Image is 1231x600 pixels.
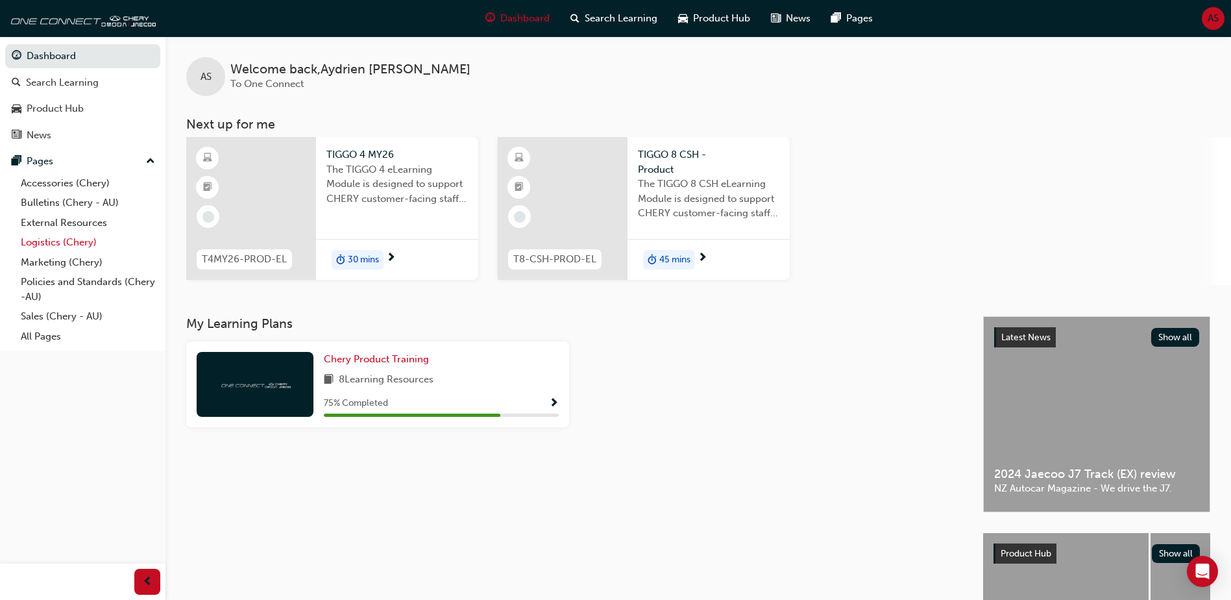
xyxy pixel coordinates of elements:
[1151,328,1200,347] button: Show all
[16,193,160,213] a: Bulletins (Chery - AU)
[203,150,212,167] span: learningResourceType_ELEARNING-icon
[5,71,160,95] a: Search Learning
[668,5,761,32] a: car-iconProduct Hub
[186,137,478,280] a: T4MY26-PROD-ELTIGGO 4 MY26The TIGGO 4 eLearning Module is designed to support CHERY customer-faci...
[186,316,962,331] h3: My Learning Plans
[16,253,160,273] a: Marketing (Chery)
[698,253,707,264] span: next-icon
[16,306,160,327] a: Sales (Chery - AU)
[26,75,99,90] div: Search Learning
[5,97,160,121] a: Product Hub
[16,213,160,233] a: External Resources
[771,10,781,27] span: news-icon
[560,5,668,32] a: search-iconSearch Learning
[678,10,688,27] span: car-icon
[230,62,470,77] span: Welcome back , Aydrien [PERSON_NAME]
[549,395,559,412] button: Show Progress
[831,10,841,27] span: pages-icon
[16,232,160,253] a: Logistics (Chery)
[648,251,657,268] span: duration-icon
[693,11,750,26] span: Product Hub
[203,179,212,196] span: booktick-icon
[1152,544,1201,563] button: Show all
[12,130,21,142] span: news-icon
[475,5,560,32] a: guage-iconDashboard
[498,137,790,280] a: T8-CSH-PROD-ELTIGGO 8 CSH - ProductThe TIGGO 8 CSH eLearning Module is designed to support CHERY ...
[1202,7,1225,30] button: AS
[1208,11,1219,26] span: AS
[659,253,690,268] span: 45 mins
[202,252,287,267] span: T4MY26-PROD-EL
[12,77,21,89] span: search-icon
[386,253,396,264] span: next-icon
[570,10,579,27] span: search-icon
[761,5,821,32] a: news-iconNews
[326,147,468,162] span: TIGGO 4 MY26
[12,156,21,168] span: pages-icon
[983,316,1210,512] a: Latest NewsShow all2024 Jaecoo J7 Track (EX) reviewNZ Autocar Magazine - We drive the J7.
[994,467,1199,482] span: 2024 Jaecoo J7 Track (EX) review
[638,147,779,177] span: TIGGO 8 CSH - Product
[146,153,155,170] span: up-icon
[993,544,1200,564] a: Product HubShow all
[16,173,160,194] a: Accessories (Chery)
[515,150,524,167] span: learningResourceType_ELEARNING-icon
[27,154,53,169] div: Pages
[219,378,291,390] img: oneconnect
[514,211,526,223] span: learningRecordVerb_NONE-icon
[994,327,1199,348] a: Latest NewsShow all
[202,211,214,223] span: learningRecordVerb_NONE-icon
[500,11,550,26] span: Dashboard
[143,574,152,590] span: prev-icon
[994,481,1199,496] span: NZ Autocar Magazine - We drive the J7.
[5,149,160,173] button: Pages
[326,162,468,206] span: The TIGGO 4 eLearning Module is designed to support CHERY customer-facing staff with the product ...
[336,251,345,268] span: duration-icon
[201,69,212,84] span: AS
[1187,556,1218,587] div: Open Intercom Messenger
[324,372,334,388] span: book-icon
[5,44,160,68] a: Dashboard
[324,396,388,411] span: 75 % Completed
[324,352,434,367] a: Chery Product Training
[6,5,156,31] img: oneconnect
[846,11,873,26] span: Pages
[786,11,811,26] span: News
[485,10,495,27] span: guage-icon
[515,179,524,196] span: booktick-icon
[12,51,21,62] span: guage-icon
[230,78,304,90] span: To One Connect
[585,11,657,26] span: Search Learning
[16,327,160,347] a: All Pages
[821,5,883,32] a: pages-iconPages
[27,101,84,116] div: Product Hub
[348,253,379,268] span: 30 mins
[1001,332,1051,343] span: Latest News
[5,42,160,149] button: DashboardSearch LearningProduct HubNews
[638,177,779,221] span: The TIGGO 8 CSH eLearning Module is designed to support CHERY customer-facing staff with the prod...
[324,353,429,365] span: Chery Product Training
[549,398,559,410] span: Show Progress
[513,252,596,267] span: T8-CSH-PROD-EL
[1001,548,1051,559] span: Product Hub
[16,272,160,306] a: Policies and Standards (Chery -AU)
[339,372,433,388] span: 8 Learning Resources
[5,123,160,147] a: News
[165,117,1231,132] h3: Next up for me
[12,103,21,115] span: car-icon
[27,128,51,143] div: News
